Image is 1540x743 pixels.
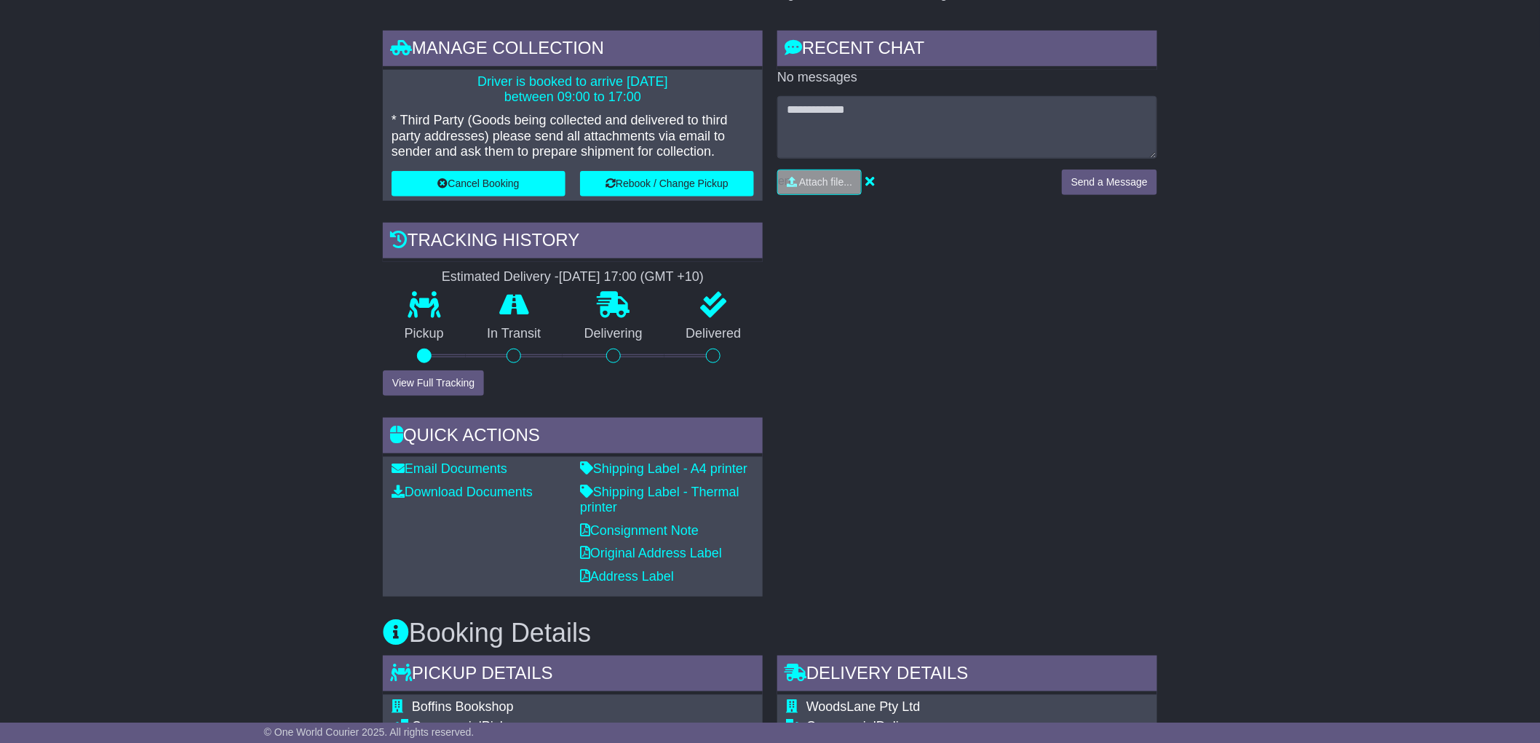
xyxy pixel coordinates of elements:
span: WoodsLane Pty Ltd [806,699,921,714]
a: Shipping Label - A4 printer [580,461,747,476]
span: Commercial [412,719,482,734]
a: Shipping Label - Thermal printer [580,485,739,515]
p: Pickup [383,326,466,342]
button: Send a Message [1062,170,1157,195]
div: [DATE] 17:00 (GMT +10) [559,269,704,285]
div: Quick Actions [383,418,763,457]
a: Address Label [580,569,674,584]
a: Email Documents [392,461,507,476]
div: RECENT CHAT [777,31,1157,70]
div: Delivery Details [777,656,1157,695]
div: Manage collection [383,31,763,70]
button: Cancel Booking [392,171,565,196]
a: Original Address Label [580,546,722,560]
button: View Full Tracking [383,370,484,396]
span: © One World Courier 2025. All rights reserved. [264,726,475,738]
p: Delivering [563,326,664,342]
p: Delivered [664,326,763,342]
a: Download Documents [392,485,533,499]
div: Estimated Delivery - [383,269,763,285]
a: Consignment Note [580,523,699,538]
h3: Booking Details [383,619,1157,648]
div: Pickup Details [383,656,763,695]
p: No messages [777,70,1157,86]
span: Boffins Bookshop [412,699,514,714]
div: Delivery [806,719,1087,735]
div: Pickup [412,719,742,735]
p: * Third Party (Goods being collected and delivered to third party addresses) please send all atta... [392,113,754,160]
p: Driver is booked to arrive [DATE] between 09:00 to 17:00 [392,74,754,106]
span: Commercial [806,719,876,734]
button: Rebook / Change Pickup [580,171,754,196]
div: Tracking history [383,223,763,262]
p: In Transit [466,326,563,342]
